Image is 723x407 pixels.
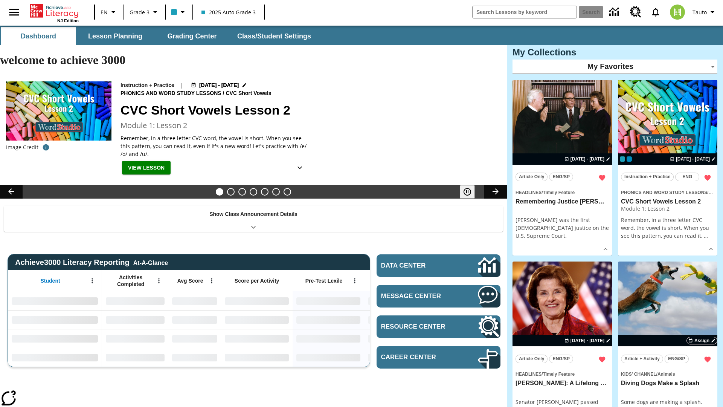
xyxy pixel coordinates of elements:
[189,81,249,89] button: Aug 19 - Aug 19 Choose Dates
[38,141,53,154] button: Image credit: TOXIC CAT/Shutterstock
[624,355,660,363] span: Article + Activity
[101,8,108,16] span: EN
[668,156,717,162] button: Aug 19 - Aug 19 Choose Dates
[624,173,670,181] span: Instruction + Practice
[6,144,38,151] p: Image Credit
[553,355,570,363] span: ENG/SP
[516,379,609,387] h3: Dianne Feinstein: A Lifelong Leader
[516,216,609,240] div: [PERSON_NAME] was the first [DEMOGRAPHIC_DATA] justice on the U.S. Supreme Court.
[6,81,111,141] img: CVC Short Vowels Lesson 2.
[689,5,720,19] button: Profile/Settings
[621,198,714,206] h3: CVC Short Vowels Lesson 2
[57,18,79,23] span: NJ Edition
[519,355,544,363] span: Article Only
[133,258,168,266] div: At-A-Glance
[595,353,609,366] button: Remove from Favorites
[563,156,612,162] button: Aug 19 - Aug 19 Choose Dates
[364,291,436,310] div: No Data,
[168,329,221,348] div: No Data,
[519,173,544,181] span: Article Only
[600,243,611,255] button: Show Details
[216,188,223,196] button: Slide 1 CVC Short Vowels Lesson 2
[618,80,717,256] div: lesson details
[30,3,79,23] div: Home
[4,206,503,232] div: Show Class Announcement Details
[460,185,482,199] div: Pause
[513,80,612,256] div: lesson details
[223,90,224,96] span: /
[97,5,121,19] button: Language: EN, Select a language
[668,355,685,363] span: ENG/SP
[621,355,663,363] button: Article + Activity
[120,120,498,131] h3: Module 1: Lesson 2
[180,81,183,89] span: |
[549,173,573,181] button: ENG/SP
[30,3,79,18] a: Home
[238,188,246,196] button: Slide 3 Remembering Justice O'Connor
[3,1,25,23] button: Open side menu
[656,372,657,377] span: /
[705,243,717,255] button: Show Details
[625,2,646,22] a: Resource Center, Will open in new tab
[381,292,455,300] span: Message Center
[621,216,714,240] p: Remember, in a three letter CVC word, the vowel is short. When you see this pattern, you can read...
[665,355,689,363] button: ENG/SP
[102,348,168,367] div: No Data,
[154,27,230,45] button: Grading Center
[707,188,712,196] span: /
[250,188,257,196] button: Slide 4 Taking Movies to the X-Dimension
[682,173,692,181] span: ENG
[473,6,577,18] input: search field
[513,47,717,58] h3: My Collections
[235,277,279,284] span: Score per Activity
[168,310,221,329] div: No Data,
[364,348,436,367] div: No Data,
[120,81,174,89] p: Instruction + Practice
[701,171,714,185] button: Remove from Favorites
[553,173,570,181] span: ENG/SP
[701,353,714,366] button: Remove from Favorites
[120,101,498,120] h2: CVC Short Vowels Lesson 2
[620,156,625,162] div: Current Class
[153,275,165,286] button: Open Menu
[692,8,707,16] span: Tauto
[226,89,273,98] span: CVC Short Vowels
[168,348,221,367] div: No Data,
[621,173,674,181] button: Instruction + Practice
[381,353,455,361] span: Career Center
[377,346,500,369] a: Career Center
[543,190,575,195] span: Timely Feature
[570,156,604,162] span: [DATE] - [DATE]
[349,275,360,286] button: Open Menu
[670,5,685,20] img: avatar image
[665,2,689,22] button: Select a new avatar
[120,89,223,98] span: Phonics and Word Study Lessons
[102,329,168,348] div: No Data,
[570,337,604,344] span: [DATE] - [DATE]
[364,329,436,348] div: No Data,
[120,134,309,158] p: Remember, in a three letter CVC word, the vowel is short. When you see this pattern, you can read...
[1,27,76,45] button: Dashboard
[199,81,239,89] span: [DATE] - [DATE]
[460,185,475,199] button: Pause
[646,2,665,22] a: Notifications
[168,291,221,310] div: No Data,
[484,185,507,199] button: Lesson carousel, Next
[15,258,168,267] span: Achieve3000 Literacy Reporting
[377,254,500,277] a: Data Center
[168,5,190,19] button: Class color is light blue. Change class color
[621,379,714,387] h3: Diving Dogs Make a Splash
[621,370,714,378] span: Topic: Kids' Channel/Animals
[549,355,573,363] button: ENG/SP
[381,323,455,330] span: Resource Center
[177,277,203,284] span: Avg Score
[516,370,609,378] span: Topic: Headlines/Timely Feature
[657,372,675,377] span: Animals
[676,156,710,162] span: [DATE] - [DATE]
[102,291,168,310] div: No Data,
[130,8,149,16] span: Grade 3
[516,355,548,363] button: Article Only
[209,210,297,218] p: Show Class Announcement Details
